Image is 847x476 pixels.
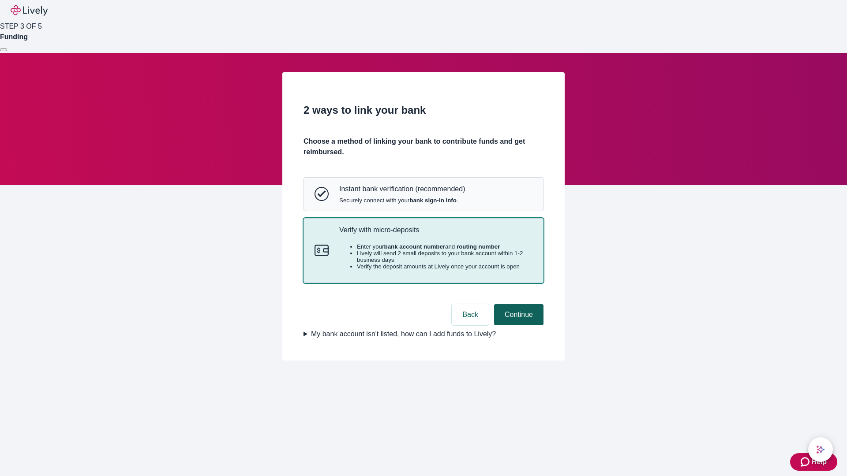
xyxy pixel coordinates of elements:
svg: Micro-deposits [315,243,329,257]
span: Help [811,457,827,467]
strong: bank sign-in info [409,197,457,204]
strong: routing number [457,243,500,250]
button: Continue [494,304,543,325]
p: Instant bank verification (recommended) [339,185,465,193]
h4: Choose a method of linking your bank to contribute funds and get reimbursed. [304,136,543,157]
button: Zendesk support iconHelp [790,453,837,471]
strong: bank account number [384,243,446,250]
li: Lively will send 2 small deposits to your bank account within 1-2 business days [357,250,532,263]
button: Instant bank verificationInstant bank verification (recommended)Securely connect with yourbank si... [304,178,543,210]
svg: Zendesk support icon [801,457,811,467]
svg: Lively AI Assistant [816,445,825,454]
svg: Instant bank verification [315,187,329,201]
img: Lively [11,5,48,16]
span: Securely connect with your . [339,197,465,204]
li: Verify the deposit amounts at Lively once your account is open [357,263,532,270]
summary: My bank account isn't listed, how can I add funds to Lively? [304,329,543,339]
li: Enter your and [357,243,532,250]
button: Back [452,304,489,325]
h2: 2 ways to link your bank [304,102,543,118]
button: Micro-depositsVerify with micro-depositsEnter yourbank account numberand routing numberLively wil... [304,219,543,283]
button: chat [808,437,833,462]
p: Verify with micro-deposits [339,226,532,234]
